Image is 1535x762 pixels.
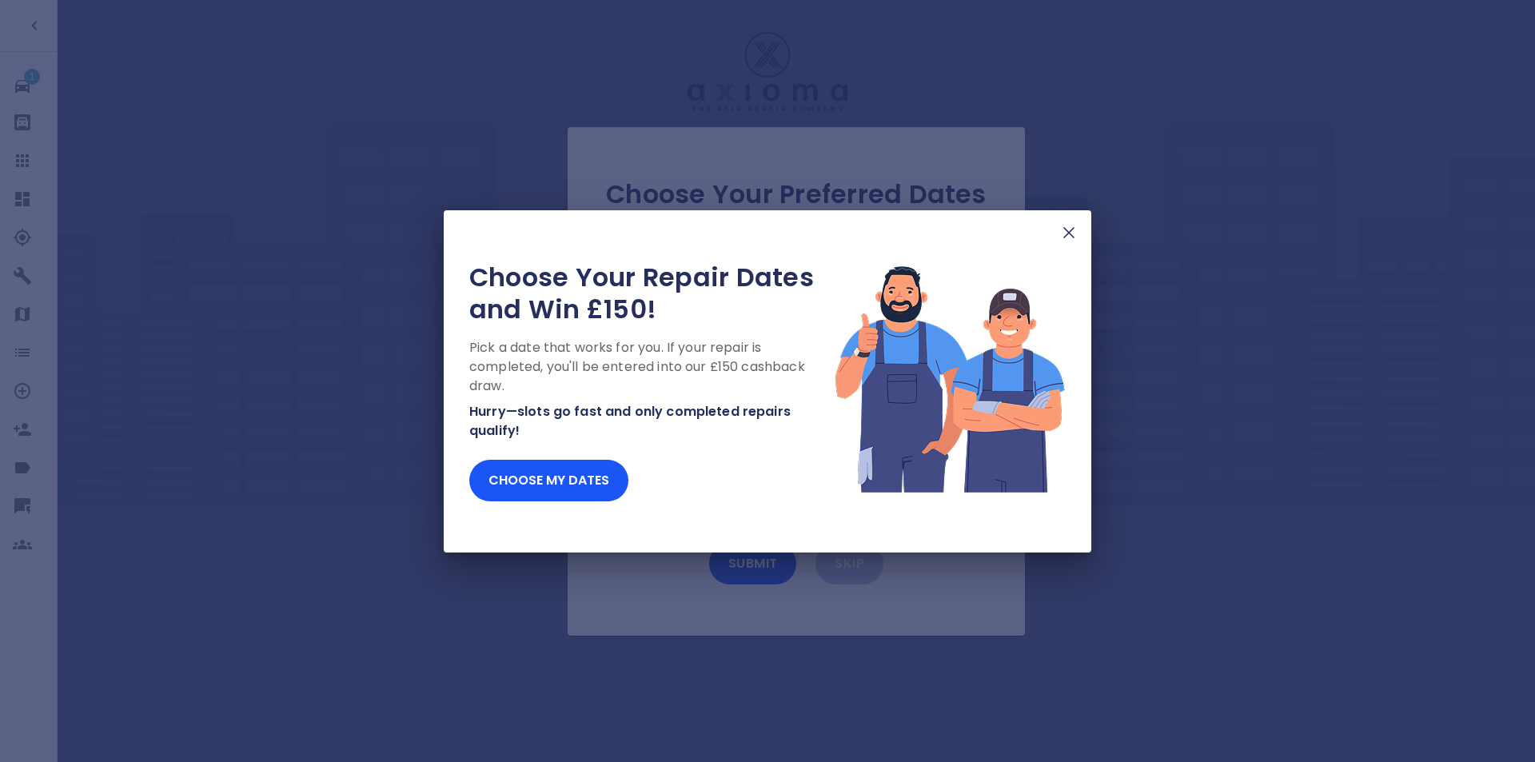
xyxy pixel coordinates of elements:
[469,460,628,501] button: Choose my dates
[1059,223,1078,242] img: X Mark
[834,261,1066,495] img: Lottery
[469,261,834,325] h2: Choose Your Repair Dates and Win £150!
[469,402,834,441] p: Hurry—slots go fast and only completed repairs qualify!
[469,338,834,396] p: Pick a date that works for you. If your repair is completed, you'll be entered into our £150 cash...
